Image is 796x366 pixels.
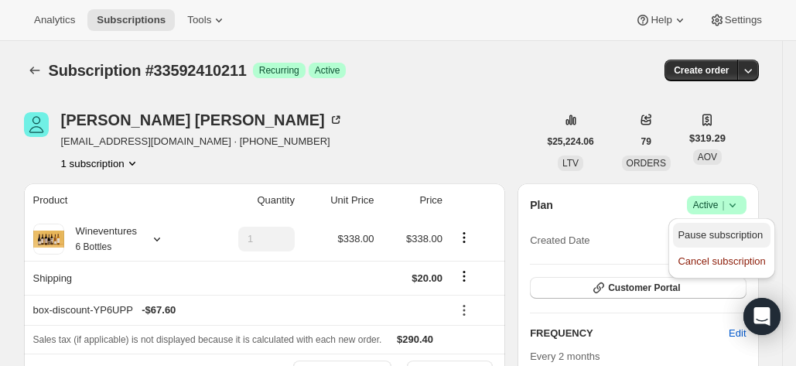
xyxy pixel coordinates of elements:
[729,326,746,341] span: Edit
[530,197,553,213] h2: Plan
[33,334,382,345] span: Sales tax (if applicable) is not displayed because it is calculated with each new order.
[722,199,724,211] span: |
[315,64,340,77] span: Active
[187,14,211,26] span: Tools
[412,272,442,284] span: $20.00
[61,112,343,128] div: [PERSON_NAME] [PERSON_NAME]
[452,268,477,285] button: Shipping actions
[64,224,137,255] div: Wineventures
[673,223,770,248] button: Pause subscription
[651,14,671,26] span: Help
[87,9,175,31] button: Subscriptions
[33,303,443,318] div: box-discount-YP6UPP
[719,321,755,346] button: Edit
[562,158,579,169] span: LTV
[530,277,746,299] button: Customer Portal
[698,152,717,162] span: AOV
[24,261,201,295] th: Shipping
[61,156,140,171] button: Product actions
[664,60,738,81] button: Create order
[397,334,433,345] span: $290.40
[743,298,781,335] div: Open Intercom Messenger
[530,233,589,248] span: Created Date
[689,131,726,146] span: $319.29
[626,9,696,31] button: Help
[200,183,299,217] th: Quantity
[24,60,46,81] button: Subscriptions
[299,183,379,217] th: Unit Price
[678,229,763,241] span: Pause subscription
[674,64,729,77] span: Create order
[530,351,600,362] span: Every 2 months
[627,158,666,169] span: ORDERS
[25,9,84,31] button: Analytics
[24,112,49,137] span: Michael Burke
[530,326,729,341] h2: FREQUENCY
[24,183,201,217] th: Product
[693,197,740,213] span: Active
[379,183,448,217] th: Price
[97,14,166,26] span: Subscriptions
[34,14,75,26] span: Analytics
[406,233,442,245] span: $338.00
[700,9,771,31] button: Settings
[548,135,594,148] span: $25,224.06
[142,303,176,318] span: - $67.60
[178,9,236,31] button: Tools
[259,64,299,77] span: Recurring
[538,131,603,152] button: $25,224.06
[61,134,343,149] span: [EMAIL_ADDRESS][DOMAIN_NAME] · [PHONE_NUMBER]
[678,255,765,267] span: Cancel subscription
[725,14,762,26] span: Settings
[673,249,770,274] button: Cancel subscription
[608,282,680,294] span: Customer Portal
[641,135,651,148] span: 79
[76,241,112,252] small: 6 Bottles
[338,233,374,245] span: $338.00
[632,131,661,152] button: 79
[49,62,247,79] span: Subscription #33592410211
[452,229,477,246] button: Product actions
